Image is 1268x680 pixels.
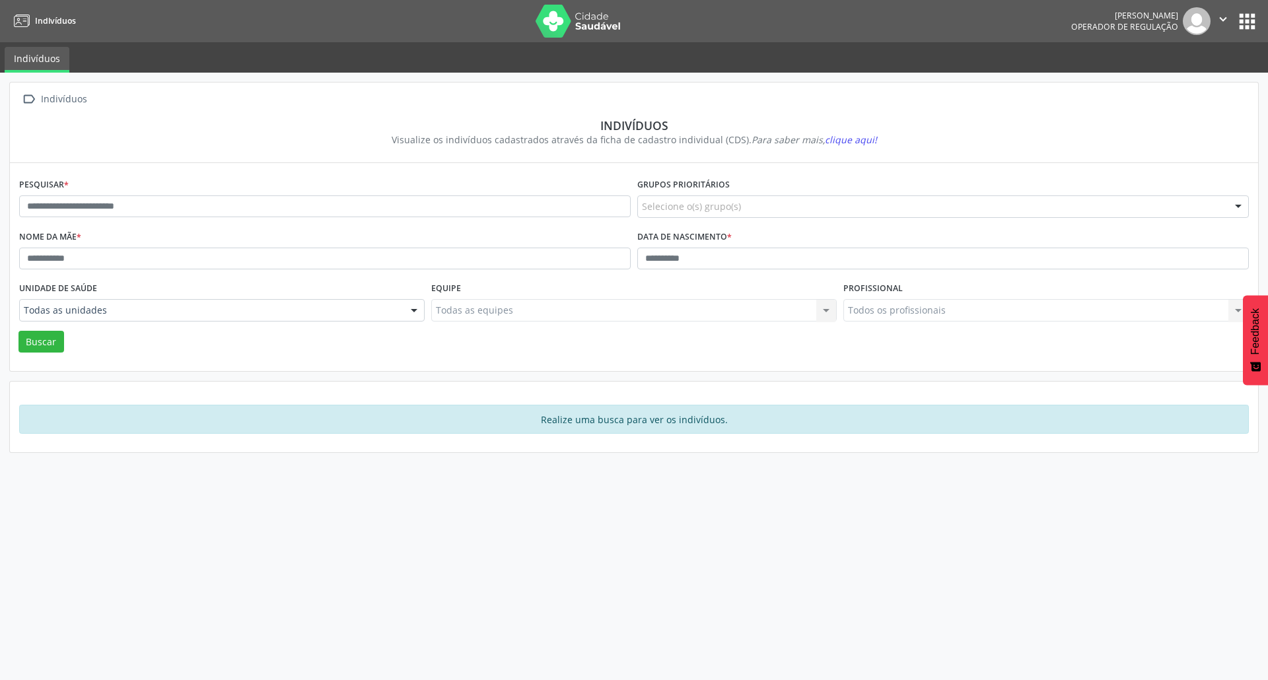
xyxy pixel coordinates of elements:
[1183,7,1211,35] img: img
[19,227,81,248] label: Nome da mãe
[1216,12,1230,26] i: 
[5,47,69,73] a: Indivíduos
[1071,10,1178,21] div: [PERSON_NAME]
[637,227,732,248] label: Data de nascimento
[19,90,38,109] i: 
[9,10,76,32] a: Indivíduos
[843,279,903,299] label: Profissional
[1071,21,1178,32] span: Operador de regulação
[1211,7,1236,35] button: 
[38,90,89,109] div: Indivíduos
[19,175,69,195] label: Pesquisar
[825,133,877,146] span: clique aqui!
[19,279,97,299] label: Unidade de saúde
[431,279,461,299] label: Equipe
[19,405,1249,434] div: Realize uma busca para ver os indivíduos.
[642,199,741,213] span: Selecione o(s) grupo(s)
[752,133,877,146] i: Para saber mais,
[35,15,76,26] span: Indivíduos
[1243,295,1268,385] button: Feedback - Mostrar pesquisa
[24,304,398,317] span: Todas as unidades
[637,175,730,195] label: Grupos prioritários
[1236,10,1259,33] button: apps
[28,118,1240,133] div: Indivíduos
[19,90,89,109] a:  Indivíduos
[1250,308,1261,355] span: Feedback
[28,133,1240,147] div: Visualize os indivíduos cadastrados através da ficha de cadastro individual (CDS).
[18,331,64,353] button: Buscar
